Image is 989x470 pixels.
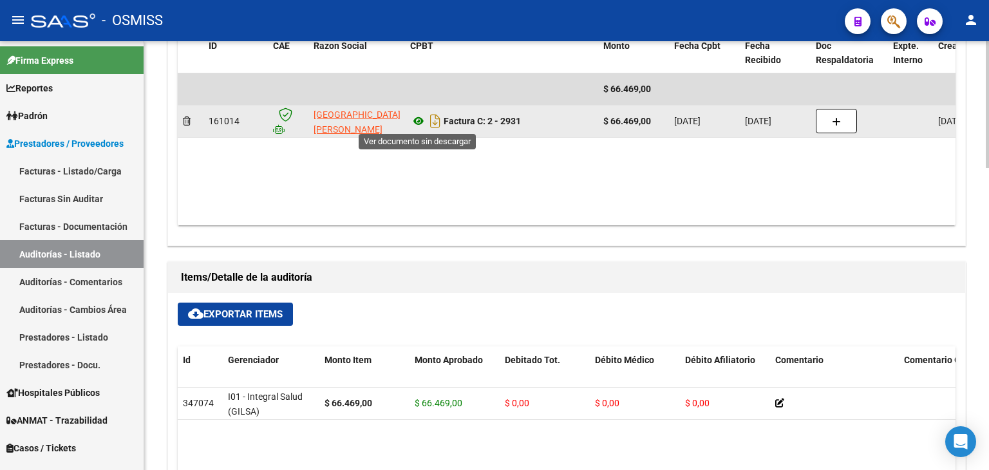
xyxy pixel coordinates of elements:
[888,32,933,75] datatable-header-cell: Expte. Interno
[444,116,521,126] strong: Factura C: 2 - 2931
[685,355,755,365] span: Débito Afiliatorio
[314,41,367,51] span: Razon Social
[405,32,598,75] datatable-header-cell: CPBT
[410,41,433,51] span: CPBT
[410,346,500,403] datatable-header-cell: Monto Aprobado
[273,41,290,51] span: CAE
[10,12,26,28] mat-icon: menu
[6,386,100,400] span: Hospitales Públicos
[209,41,217,51] span: ID
[595,398,619,408] span: $ 0,00
[415,355,483,365] span: Monto Aprobado
[603,116,651,126] strong: $ 66.469,00
[740,32,811,75] datatable-header-cell: Fecha Recibido
[178,303,293,326] button: Exportar Items
[598,32,669,75] datatable-header-cell: Monto
[228,355,279,365] span: Gerenciador
[188,308,283,320] span: Exportar Items
[203,32,268,75] datatable-header-cell: ID
[178,346,223,403] datatable-header-cell: Id
[590,346,680,403] datatable-header-cell: Débito Médico
[228,391,303,417] span: I01 - Integral Salud (GILSA)
[685,398,710,408] span: $ 0,00
[603,84,651,94] span: $ 66.469,00
[938,116,965,126] span: [DATE]
[308,32,405,75] datatable-header-cell: Razon Social
[674,116,701,126] span: [DATE]
[505,355,560,365] span: Debitado Tot.
[595,355,654,365] span: Débito Médico
[500,346,590,403] datatable-header-cell: Debitado Tot.
[745,41,781,66] span: Fecha Recibido
[268,32,308,75] datatable-header-cell: CAE
[816,41,874,66] span: Doc Respaldatoria
[680,346,770,403] datatable-header-cell: Débito Afiliatorio
[505,398,529,408] span: $ 0,00
[314,109,400,135] span: [GEOGRAPHIC_DATA] [PERSON_NAME]
[181,267,952,288] h1: Items/Detalle de la auditoría
[811,32,888,75] datatable-header-cell: Doc Respaldatoria
[945,426,976,457] div: Open Intercom Messenger
[6,136,124,151] span: Prestadores / Proveedores
[415,398,462,408] span: $ 66.469,00
[6,81,53,95] span: Reportes
[669,32,740,75] datatable-header-cell: Fecha Cpbt
[770,346,899,403] datatable-header-cell: Comentario
[674,41,721,51] span: Fecha Cpbt
[183,355,191,365] span: Id
[183,398,214,408] span: 347074
[427,111,444,131] i: Descargar documento
[963,12,979,28] mat-icon: person
[319,346,410,403] datatable-header-cell: Monto Item
[6,53,73,68] span: Firma Express
[893,41,923,66] span: Expte. Interno
[325,355,372,365] span: Monto Item
[6,441,76,455] span: Casos / Tickets
[6,413,108,428] span: ANMAT - Trazabilidad
[223,346,319,403] datatable-header-cell: Gerenciador
[6,109,48,123] span: Padrón
[745,116,771,126] span: [DATE]
[775,355,824,365] span: Comentario
[209,116,240,126] span: 161014
[603,41,630,51] span: Monto
[188,306,203,321] mat-icon: cloud_download
[102,6,163,35] span: - OSMISS
[938,41,968,51] span: Creado
[325,398,372,408] strong: $ 66.469,00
